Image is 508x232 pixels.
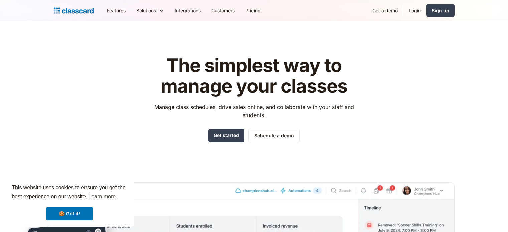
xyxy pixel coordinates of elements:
[208,129,244,142] a: Get started
[240,3,266,18] a: Pricing
[12,184,127,202] span: This website uses cookies to ensure you get the best experience on our website.
[46,207,93,220] a: dismiss cookie message
[148,55,360,96] h1: The simplest way to manage your classes
[432,7,449,14] div: Sign up
[169,3,206,18] a: Integrations
[148,103,360,119] p: Manage class schedules, drive sales online, and collaborate with your staff and students.
[403,3,426,18] a: Login
[87,192,117,202] a: learn more about cookies
[367,3,403,18] a: Get a demo
[136,7,156,14] div: Solutions
[248,129,300,142] a: Schedule a demo
[5,177,134,227] div: cookieconsent
[102,3,131,18] a: Features
[206,3,240,18] a: Customers
[426,4,455,17] a: Sign up
[131,3,169,18] div: Solutions
[54,6,94,15] a: home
